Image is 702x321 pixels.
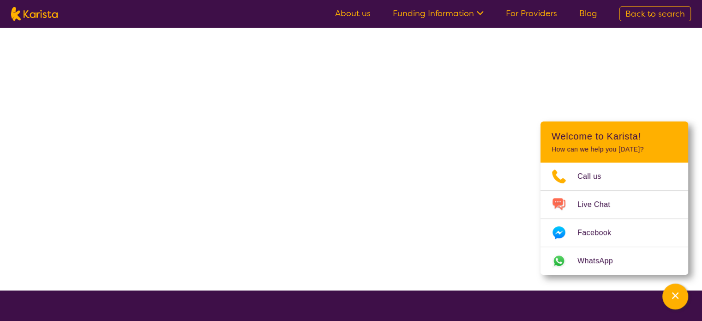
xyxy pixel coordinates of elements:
[506,8,557,19] a: For Providers
[540,247,688,275] a: Web link opens in a new tab.
[540,121,688,275] div: Channel Menu
[577,254,624,268] span: WhatsApp
[619,6,691,21] a: Back to search
[552,145,677,153] p: How can we help you [DATE]?
[11,7,58,21] img: Karista logo
[552,131,677,142] h2: Welcome to Karista!
[393,8,484,19] a: Funding Information
[577,170,612,183] span: Call us
[577,198,621,212] span: Live Chat
[625,8,685,19] span: Back to search
[577,226,622,240] span: Facebook
[335,8,371,19] a: About us
[662,284,688,309] button: Channel Menu
[579,8,597,19] a: Blog
[540,163,688,275] ul: Choose channel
